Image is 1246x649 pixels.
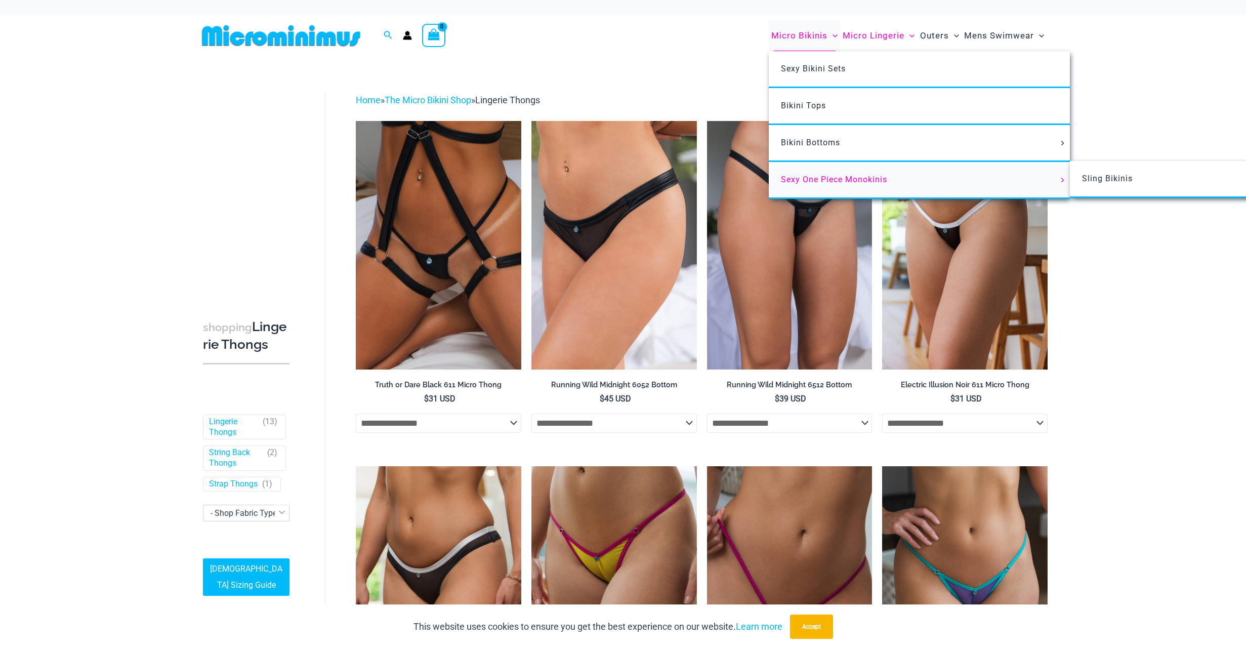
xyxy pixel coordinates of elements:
button: Accept [790,615,833,639]
span: ( ) [262,479,272,490]
a: View Shopping Cart, empty [422,24,445,47]
a: Mens SwimwearMenu ToggleMenu Toggle [962,20,1047,51]
a: The Micro Bikini Shop [385,95,471,105]
h2: Electric Illusion Noir 611 Micro Thong [882,380,1048,390]
img: Running Wild Midnight 6052 Bottom 01 [531,121,697,369]
span: Bikini Bottoms [781,138,840,147]
a: Bikini BottomsMenu ToggleMenu Toggle [769,125,1070,162]
span: 13 [265,417,274,426]
a: Sexy Bikini Sets [769,51,1070,88]
a: Account icon link [403,31,412,40]
span: 2 [270,448,274,457]
a: Learn more [736,621,782,632]
a: Micro BikinisMenu ToggleMenu Toggle [769,20,840,51]
a: Sexy One Piece MonokinisMenu ToggleMenu Toggle [769,162,1070,199]
span: » » [356,95,540,105]
a: Electric Illusion Noir Micro 01Electric Illusion Noir Micro 02Electric Illusion Noir Micro 02 [882,121,1048,369]
h2: Running Wild Midnight 6052 Bottom [531,380,697,390]
a: Strap Thongs [209,479,258,490]
a: [DEMOGRAPHIC_DATA] Sizing Guide [203,558,289,596]
span: $ [600,394,604,403]
span: Micro Bikinis [771,23,827,49]
span: Menu Toggle [1057,141,1068,146]
a: Running Wild Midnight 6052 Bottom 01Running Wild Midnight 1052 Top 6052 Bottom 05Running Wild Mid... [531,121,697,369]
span: Menu Toggle [827,23,838,49]
span: Sexy Bikini Sets [781,64,846,73]
bdi: 31 USD [950,394,982,403]
a: Running Wild Midnight 6052 Bottom [531,380,697,393]
img: Running Wild Midnight 6512 Bottom 10 [707,121,873,369]
a: Micro LingerieMenu ToggleMenu Toggle [840,20,917,51]
a: Electric Illusion Noir 611 Micro Thong [882,380,1048,393]
span: Sling Bikinis [1082,174,1133,183]
a: Running Wild Midnight 6512 Bottom [707,380,873,393]
span: shopping [203,321,252,334]
a: OutersMenu ToggleMenu Toggle [918,20,962,51]
span: $ [424,394,429,403]
a: Home [356,95,381,105]
span: $ [950,394,955,403]
span: Lingerie Thongs [475,95,540,105]
span: ( ) [263,417,277,438]
p: This website uses cookies to ensure you get the best experience on our website. [413,619,782,634]
img: Electric Illusion Noir Micro 01 [882,121,1048,369]
span: Sexy One Piece Monokinis [781,175,887,184]
img: Truth or Dare Black Micro 02 [356,121,521,369]
span: 1 [265,479,269,489]
a: Bikini Tops [769,88,1070,125]
span: Menu Toggle [1034,23,1044,49]
span: Menu Toggle [904,23,915,49]
img: MM SHOP LOGO FLAT [198,24,364,47]
a: String Back Thongs [209,448,263,469]
bdi: 31 USD [424,394,455,403]
a: Search icon link [384,29,393,42]
span: Bikini Tops [781,101,826,110]
bdi: 45 USD [600,394,631,403]
span: Mens Swimwear [964,23,1034,49]
span: $ [775,394,779,403]
span: Outers [920,23,949,49]
h2: Truth or Dare Black 611 Micro Thong [356,380,521,390]
span: Menu Toggle [949,23,959,49]
span: - Shop Fabric Type [203,505,289,521]
a: Lingerie Thongs [209,417,258,438]
span: ( ) [267,448,277,469]
span: Menu Toggle [1057,178,1068,183]
bdi: 39 USD [775,394,806,403]
a: Truth or Dare Black Micro 02Truth or Dare Black 1905 Bodysuit 611 Micro 12Truth or Dare Black 190... [356,121,521,369]
iframe: TrustedSite Certified [203,85,294,287]
h2: Running Wild Midnight 6512 Bottom [707,380,873,390]
a: Truth or Dare Black 611 Micro Thong [356,380,521,393]
span: - Shop Fabric Type [203,505,289,521]
nav: Site Navigation [767,19,1048,53]
h3: Lingerie Thongs [203,318,289,353]
span: Micro Lingerie [843,23,904,49]
span: - Shop Fabric Type [211,508,277,518]
a: Running Wild Midnight 6512 Bottom 10Running Wild Midnight 6512 Bottom 2Running Wild Midnight 6512... [707,121,873,369]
